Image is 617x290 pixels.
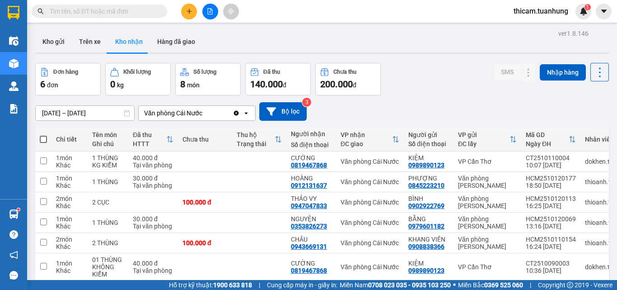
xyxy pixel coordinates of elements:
span: 8 [180,79,185,90]
div: Văn phòng Cái Nước [144,109,202,118]
span: copyright [567,282,573,288]
img: logo-vxr [8,6,19,19]
div: Mã GD [526,131,569,138]
div: 0979601182 [408,223,444,230]
div: Khác [56,182,83,189]
div: Khác [56,223,83,230]
div: Chi tiết [56,136,83,143]
div: 0908838366 [408,243,444,250]
span: Cung cấp máy in - giấy in: [267,280,337,290]
span: đơn [47,81,58,89]
div: Khác [56,267,83,274]
span: Miền Nam [340,280,451,290]
div: Văn phòng Cái Nước [341,219,399,226]
div: CT2510090003 [526,260,576,267]
img: warehouse-icon [9,36,19,46]
div: 0353826273 [291,223,327,230]
div: Tại văn phòng [133,223,173,230]
span: 1 [586,4,589,10]
div: 2 THÙNG [92,239,124,247]
span: 200.000 [320,79,353,90]
button: Trên xe [72,31,108,52]
div: CƯỜNG [291,260,332,267]
div: Văn phòng Cái Nước [341,158,399,165]
div: HTTT [133,140,166,147]
svg: Clear value [233,109,240,117]
div: VP Cần Thơ [458,158,517,165]
span: Hỗ trợ kỹ thuật: [169,280,252,290]
span: ⚪️ [453,283,456,287]
div: 0943669131 [291,243,327,250]
th: Toggle SortBy [232,128,286,152]
div: Văn phòng [PERSON_NAME] [458,215,517,230]
div: 0989890123 [408,162,444,169]
button: Kho gửi [35,31,72,52]
div: 10:07 [DATE] [526,162,576,169]
div: HCM2510120113 [526,195,576,202]
sup: 1 [584,4,591,10]
div: ver 1.8.146 [558,29,589,38]
div: 13:16 [DATE] [526,223,576,230]
div: Khác [56,202,83,209]
span: món [187,81,200,89]
svg: open [243,109,250,117]
div: Đã thu [263,69,280,75]
button: plus [181,4,197,19]
div: 1 THÙNG [92,219,124,226]
div: 1 món [56,215,83,223]
div: 30.000 đ [133,215,173,223]
div: Khác [56,162,83,169]
div: KHANG VIÊN [408,236,449,243]
div: HCM2510110154 [526,236,576,243]
div: KIỆM [408,260,449,267]
span: 6 [40,79,45,90]
div: 30.000 đ [133,175,173,182]
div: Số lượng [193,69,216,75]
button: Nhập hàng [540,64,586,81]
div: CHÂU [291,236,332,243]
div: 0912131637 [291,182,327,189]
div: Chưa thu [333,69,356,75]
div: BẰNG [408,215,449,223]
div: Người gửi [408,131,449,138]
span: Miền Bắc [458,280,523,290]
div: Thu hộ [237,131,275,138]
div: 01 THÙNG KHÔNG KIỂM [92,256,124,278]
div: Đã thu [133,131,166,138]
div: ĐC giao [341,140,392,147]
div: Người nhận [291,130,332,138]
div: 1 món [56,260,83,267]
div: Số điện thoại [291,141,332,148]
img: icon-new-feature [580,7,588,15]
div: Văn phòng Cái Nước [341,178,399,185]
div: 1 món [56,154,83,162]
span: kg [117,81,124,89]
span: file-add [207,8,213,14]
div: 0947047833 [291,202,327,209]
div: BÌNH [408,195,449,202]
button: Kho nhận [108,31,150,52]
sup: 3 [302,98,311,107]
img: solution-icon [9,104,19,114]
div: VP gửi [458,131,509,138]
div: Khác [56,243,83,250]
div: CT2510110004 [526,154,576,162]
input: Selected Văn phòng Cái Nước. [203,109,204,118]
button: Đơn hàng6đơn [35,63,101,95]
span: | [530,280,531,290]
img: warehouse-icon [9,59,19,68]
div: Văn phòng [PERSON_NAME] [458,175,517,189]
div: 100.000 đ [182,239,228,247]
strong: 0369 525 060 [484,281,523,289]
span: 140.000 [250,79,283,90]
div: 10:36 [DATE] [526,267,576,274]
div: Văn phòng [PERSON_NAME] [458,195,517,209]
th: Toggle SortBy [453,128,521,152]
span: question-circle [9,230,18,239]
span: aim [228,8,234,14]
th: Toggle SortBy [128,128,178,152]
th: Toggle SortBy [336,128,404,152]
span: | [259,280,260,290]
div: 1 THÙNG KG KIỂM [92,154,124,169]
div: HCM2510120069 [526,215,576,223]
